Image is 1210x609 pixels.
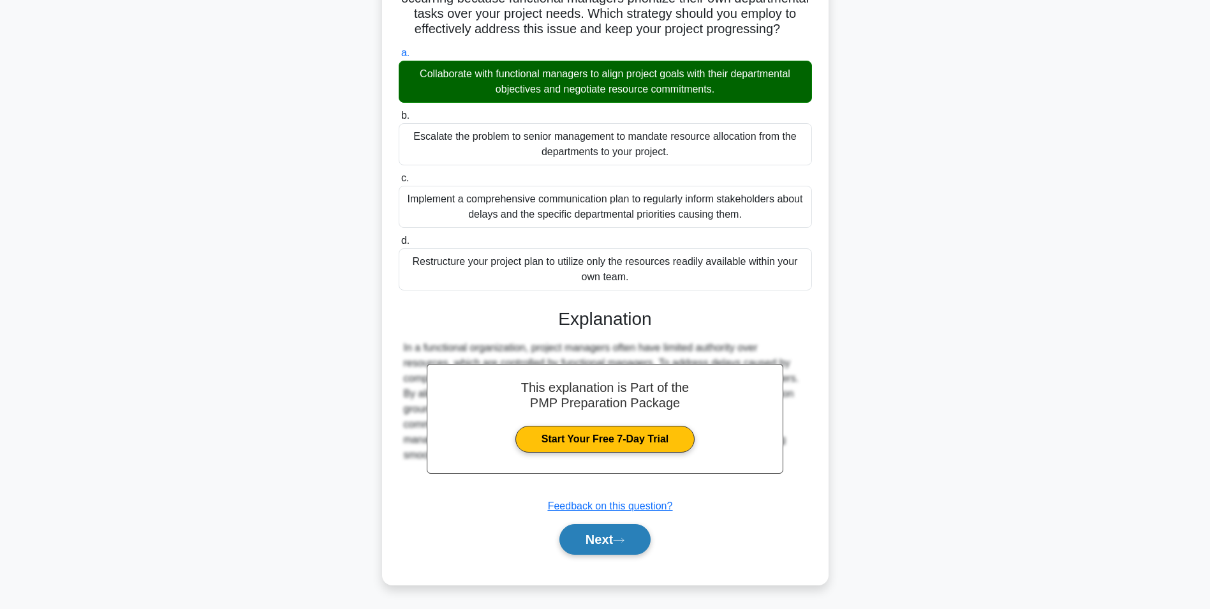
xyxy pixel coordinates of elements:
div: In a functional organization, project managers often have limited authority over resources, which... [404,340,807,463]
div: Collaborate with functional managers to align project goals with their departmental objectives an... [399,61,812,103]
span: b. [401,110,409,121]
h3: Explanation [406,308,804,330]
div: Restructure your project plan to utilize only the resources readily available within your own team. [399,248,812,290]
span: d. [401,235,409,246]
div: Escalate the problem to senior management to mandate resource allocation from the departments to ... [399,123,812,165]
a: Feedback on this question? [548,500,673,511]
button: Next [559,524,651,555]
span: c. [401,172,409,183]
span: a. [401,47,409,58]
div: Implement a comprehensive communication plan to regularly inform stakeholders about delays and th... [399,186,812,228]
a: Start Your Free 7-Day Trial [515,426,695,453]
